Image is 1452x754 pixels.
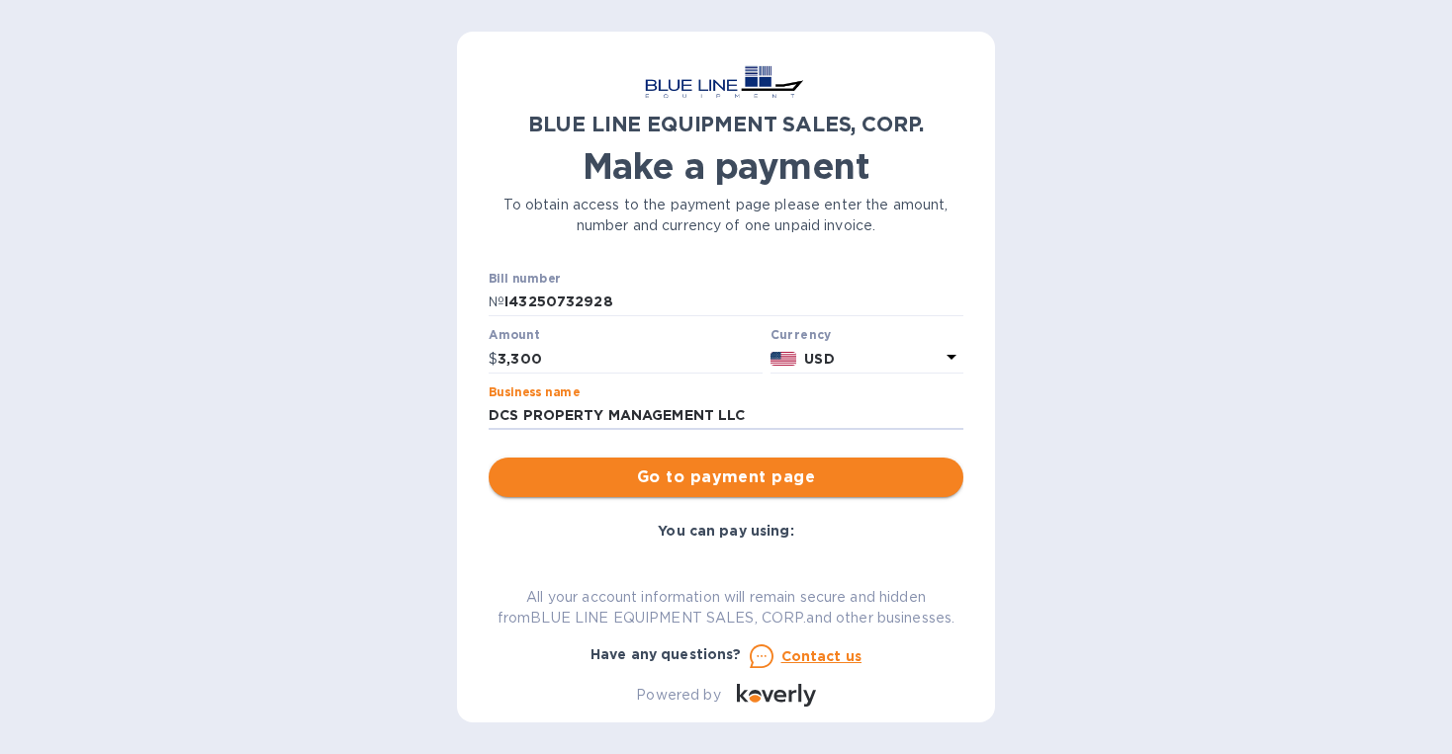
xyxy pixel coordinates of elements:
[489,330,539,342] label: Amount
[489,458,963,497] button: Go to payment page
[498,344,763,374] input: 0.00
[489,292,504,312] p: №
[489,401,963,431] input: Enter business name
[771,352,797,366] img: USD
[489,386,580,398] label: Business name
[636,685,720,706] p: Powered by
[489,273,560,285] label: Bill number
[489,145,963,187] h1: Make a payment
[781,648,862,664] u: Contact us
[504,465,948,489] span: Go to payment page
[658,523,793,539] b: You can pay using:
[590,646,742,662] b: Have any questions?
[528,112,924,136] b: BLUE LINE EQUIPMENT SALES, CORP.
[504,288,963,317] input: Enter bill number
[489,349,498,370] p: $
[804,351,834,367] b: USD
[489,195,963,236] p: To obtain access to the payment page please enter the amount, number and currency of one unpaid i...
[489,587,963,628] p: All your account information will remain secure and hidden from BLUE LINE EQUIPMENT SALES, CORP. ...
[771,327,832,342] b: Currency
